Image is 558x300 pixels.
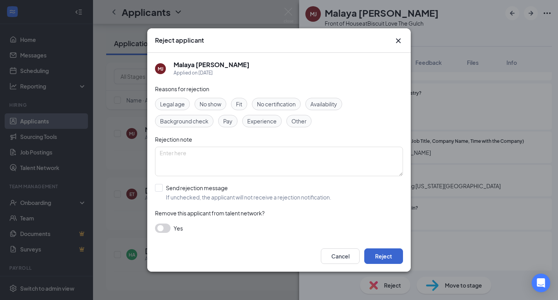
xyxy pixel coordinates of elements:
[394,36,403,45] button: Close
[174,69,250,77] div: Applied on [DATE]
[236,100,242,108] span: Fit
[532,274,550,292] div: Open Intercom Messenger
[174,224,183,233] span: Yes
[257,100,296,108] span: No certification
[291,117,307,125] span: Other
[200,100,221,108] span: No show
[160,117,208,125] span: Background check
[310,100,337,108] span: Availability
[155,36,204,45] h3: Reject applicant
[155,136,192,143] span: Rejection note
[321,248,360,264] button: Cancel
[155,210,265,217] span: Remove this applicant from talent network?
[155,85,209,92] span: Reasons for rejection
[160,100,185,108] span: Legal age
[158,66,164,72] div: MJ
[394,36,403,45] svg: Cross
[364,248,403,264] button: Reject
[223,117,232,125] span: Pay
[247,117,277,125] span: Experience
[174,61,250,69] h5: Malaya [PERSON_NAME]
